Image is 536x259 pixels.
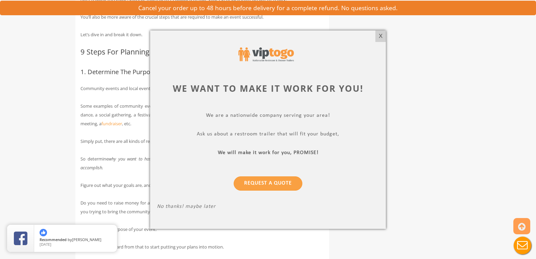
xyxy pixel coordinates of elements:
div: We want to make it work for you! [157,82,379,94]
img: Review Rating [14,232,27,245]
p: No thanks! maybe later [157,203,379,211]
img: viptogo logo [238,47,294,62]
span: [DATE] [40,242,51,247]
div: X [375,30,386,42]
span: [PERSON_NAME] [72,237,101,242]
img: thumbs up icon [40,229,47,236]
a: Request a Quote [234,176,302,191]
span: Recommended [40,237,67,242]
b: We will make it work for you, PROMISE! [218,150,319,155]
p: We are a nationwide company serving your area! [157,112,379,120]
span: by [40,238,112,242]
button: Live Chat [509,232,536,259]
p: Ask us about a restroom trailer that will fit your budget, [157,131,379,139]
